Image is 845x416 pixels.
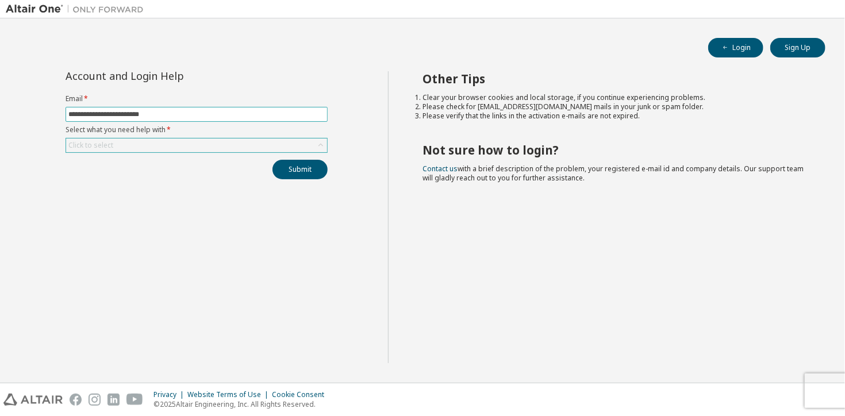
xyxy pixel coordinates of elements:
[272,160,328,179] button: Submit
[66,125,328,134] label: Select what you need help with
[423,102,805,111] li: Please check for [EMAIL_ADDRESS][DOMAIN_NAME] mails in your junk or spam folder.
[66,71,275,80] div: Account and Login Help
[423,164,804,183] span: with a brief description of the problem, your registered e-mail id and company details. Our suppo...
[272,390,331,399] div: Cookie Consent
[423,111,805,121] li: Please verify that the links in the activation e-mails are not expired.
[66,138,327,152] div: Click to select
[423,142,805,157] h2: Not sure how to login?
[89,394,101,406] img: instagram.svg
[423,71,805,86] h2: Other Tips
[66,94,328,103] label: Email
[153,390,187,399] div: Privacy
[126,394,143,406] img: youtube.svg
[153,399,331,409] p: © 2025 Altair Engineering, Inc. All Rights Reserved.
[70,394,82,406] img: facebook.svg
[68,141,113,150] div: Click to select
[3,394,63,406] img: altair_logo.svg
[770,38,825,57] button: Sign Up
[6,3,149,15] img: Altair One
[187,390,272,399] div: Website Terms of Use
[423,93,805,102] li: Clear your browser cookies and local storage, if you continue experiencing problems.
[423,164,458,174] a: Contact us
[107,394,120,406] img: linkedin.svg
[708,38,763,57] button: Login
